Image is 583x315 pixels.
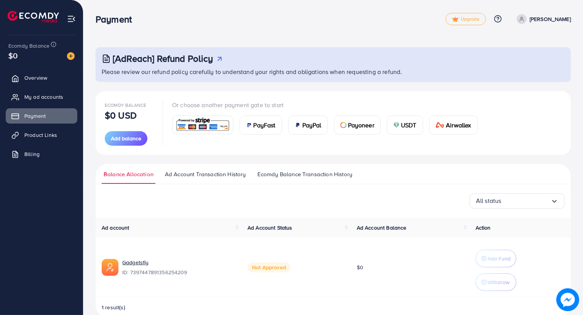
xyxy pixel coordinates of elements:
[24,112,46,120] span: Payment
[172,100,484,109] p: Or choose another payment gate to start
[8,42,50,50] span: Ecomdy Balance
[6,89,77,104] a: My ad accounts
[122,259,235,276] div: <span class='underline'>Gadgetsfiy</span></br>7397447891356254209
[357,224,407,231] span: Ad Account Balance
[357,264,363,271] span: $0
[295,122,301,128] img: card
[6,127,77,143] a: Product Links
[102,224,129,231] span: Ad account
[67,52,75,60] img: image
[334,116,381,135] a: cardPayoneer
[102,67,566,76] p: Please review our refund policy carefully to understand your rights and obligations when requesti...
[24,74,47,82] span: Overview
[6,108,77,124] a: Payment
[429,116,478,135] a: cardAirwallex
[6,70,77,85] a: Overview
[401,121,417,130] span: USDT
[254,121,276,130] span: PayFast
[248,262,291,272] span: Not Approved
[246,122,252,128] img: card
[105,111,137,120] p: $0 USD
[240,116,282,135] a: cardPayFast
[257,170,352,178] span: Ecomdy Balance Transaction History
[452,17,458,22] img: tick
[165,170,246,178] span: Ad Account Transaction History
[470,193,565,209] div: Search for option
[111,135,141,142] span: Add balance
[96,14,138,25] h3: Payment
[122,268,235,276] span: ID: 7397447891356254209
[476,273,516,291] button: Withdraw
[67,14,76,23] img: menu
[8,50,18,61] span: $0
[393,122,399,128] img: card
[24,131,57,139] span: Product Links
[530,14,571,24] p: [PERSON_NAME]
[6,146,77,162] a: Billing
[102,304,125,311] span: 1 result(s)
[113,53,213,64] h3: [AdReach] Refund Policy
[340,122,347,128] img: card
[436,122,445,128] img: card
[24,150,40,158] span: Billing
[122,259,235,266] a: Gadgetsfiy
[288,116,328,135] a: cardPayPal
[502,195,551,207] input: Search for option
[487,278,510,287] p: Withdraw
[446,121,471,130] span: Airwallex
[172,116,233,134] a: card
[446,13,486,25] a: tickUpgrade
[302,121,321,130] span: PayPal
[476,224,491,231] span: Action
[452,16,479,22] span: Upgrade
[8,11,59,22] img: logo
[476,250,516,267] button: Add Fund
[105,102,146,108] span: Ecomdy Balance
[175,117,231,133] img: card
[248,224,292,231] span: Ad Account Status
[387,116,423,135] a: cardUSDT
[105,131,147,146] button: Add balance
[24,93,63,101] span: My ad accounts
[556,288,579,311] img: image
[487,254,511,263] p: Add Fund
[348,121,374,130] span: Payoneer
[514,14,571,24] a: [PERSON_NAME]
[102,259,118,276] img: ic-ads-acc.e4c84228.svg
[476,195,502,207] span: All status
[104,170,153,178] span: Balance Allocation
